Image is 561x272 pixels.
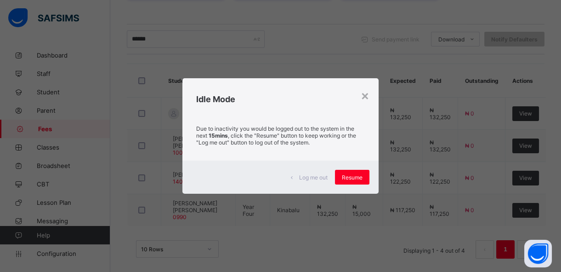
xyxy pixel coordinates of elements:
strong: 15mins [209,132,228,139]
p: Due to inactivity you would be logged out to the system in the next , click the "Resume" button t... [196,125,365,146]
span: Resume [342,174,363,181]
h2: Idle Mode [196,94,365,104]
div: × [361,87,369,103]
span: Log me out [299,174,328,181]
button: Open asap [524,240,552,267]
